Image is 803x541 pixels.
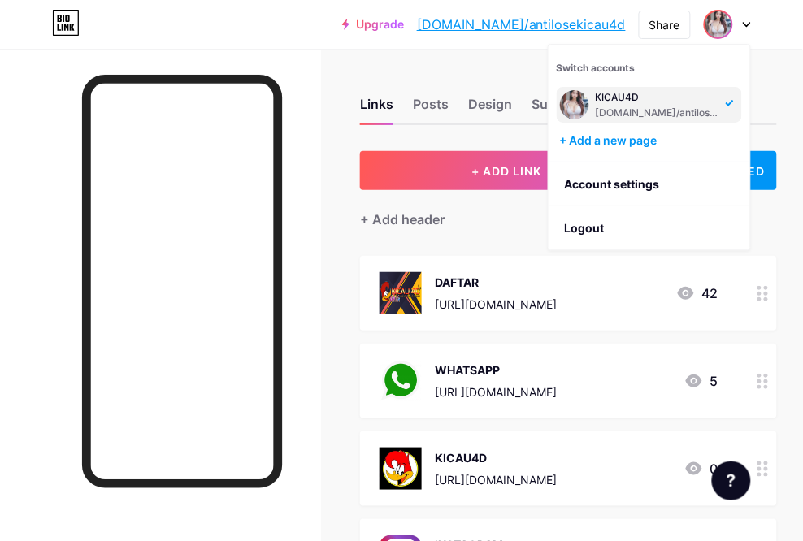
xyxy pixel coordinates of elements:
div: 42 [676,283,718,303]
div: DAFTAR [435,274,557,291]
div: 0 [684,459,718,478]
div: [URL][DOMAIN_NAME] [435,383,557,400]
div: Links [360,94,393,123]
img: DAFTAR [380,272,422,314]
li: Logout [549,206,750,250]
div: Posts [413,94,449,123]
div: Design [468,94,512,123]
span: Switch accounts [557,62,636,74]
div: + Add header [360,210,445,229]
img: antilosekicau4d [560,90,589,119]
img: KICAU4D [380,448,422,490]
div: WHATSAPP [435,361,557,379]
div: [URL][DOMAIN_NAME] [435,471,557,488]
span: + ADD LINK [472,164,542,178]
a: [DOMAIN_NAME]/antilosekicau4d [417,15,626,34]
a: Upgrade [342,18,404,31]
div: + Add a new page [560,132,742,149]
a: Account settings [549,162,750,206]
button: + ADD LINK [360,151,653,190]
div: [DOMAIN_NAME]/antilosekicau4d [596,106,721,119]
div: KICAU4D [596,91,721,104]
div: KICAU4D [435,449,557,466]
img: antilosekicau4d [705,11,731,37]
div: [URL][DOMAIN_NAME] [435,296,557,313]
div: Share [649,16,680,33]
img: WHATSAPP [380,360,422,402]
div: 5 [684,371,718,391]
div: Subscribers [532,94,606,123]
